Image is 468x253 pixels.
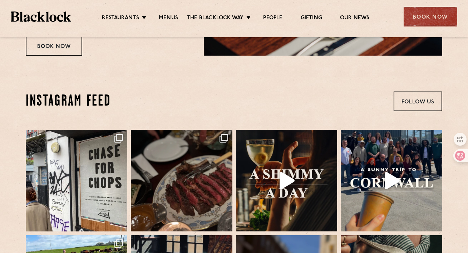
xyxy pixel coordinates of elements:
[26,130,127,232] a: Clone
[114,239,123,248] svg: Clone
[385,172,400,189] svg: Play
[340,15,370,23] a: Our News
[26,36,82,56] div: Book Now
[301,15,322,23] a: Gifting
[236,130,338,232] a: Play
[341,130,442,232] a: Play
[159,15,178,23] a: Menus
[263,15,282,23] a: People
[220,134,228,143] svg: Clone
[394,92,442,111] a: Follow Us
[131,130,232,232] img: Prime Rib ⏩ Pigs Head ⏩ Cheesecake You deserve it 💋 #blacklock #primerib #steak #steaklover #meat...
[131,130,232,232] a: Clone
[114,134,123,143] svg: Clone
[11,11,71,22] img: BL_Textured_Logo-footer-cropped.svg
[236,130,338,232] img: Rumour has it… 🍸😘 #londonrestaurants #manchester #steaknight #steaklovers #shimmy #steak #cocktai...
[187,15,243,23] a: The Blacklock Way
[341,130,442,232] img: This is the whole point ♥️ we might be just a restaurant but there is so much more to what we do ...
[404,7,457,26] div: Book Now
[280,172,295,189] svg: Play
[26,93,110,111] h2: Instagram Feed
[26,130,127,232] img: 🚨 For those gearing up for the Great Manchester Run today—we’ve got your back! 🚨 With the finish ...
[102,15,139,23] a: Restaurants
